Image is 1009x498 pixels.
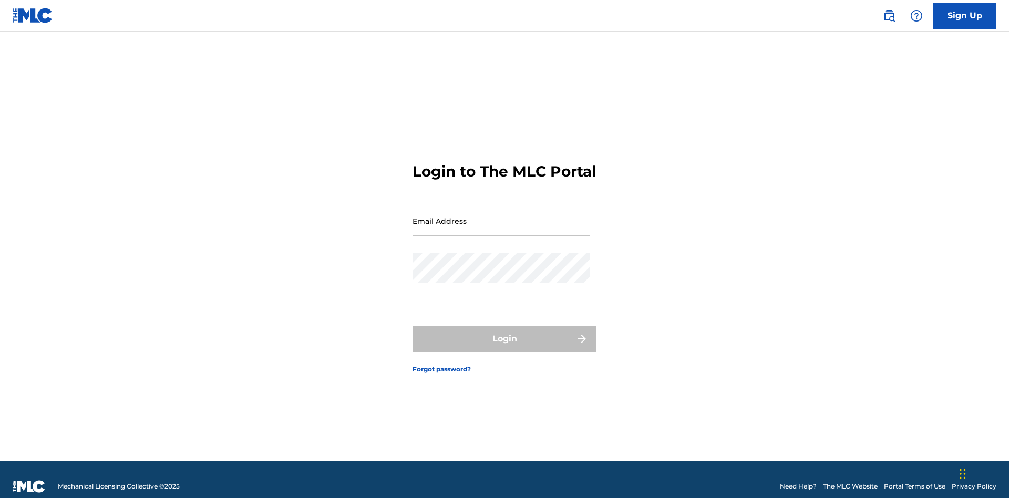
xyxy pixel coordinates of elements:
a: Public Search [879,5,900,26]
a: Sign Up [933,3,996,29]
img: help [910,9,923,22]
img: logo [13,480,45,493]
div: Drag [960,458,966,490]
a: The MLC Website [823,482,878,491]
a: Need Help? [780,482,817,491]
a: Privacy Policy [952,482,996,491]
iframe: Chat Widget [956,448,1009,498]
a: Portal Terms of Use [884,482,945,491]
span: Mechanical Licensing Collective © 2025 [58,482,180,491]
div: Help [906,5,927,26]
img: MLC Logo [13,8,53,23]
h3: Login to The MLC Portal [413,162,596,181]
a: Forgot password? [413,365,471,374]
img: search [883,9,895,22]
